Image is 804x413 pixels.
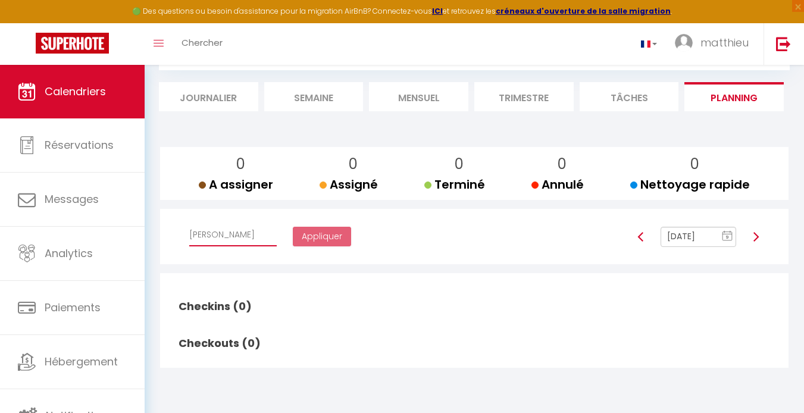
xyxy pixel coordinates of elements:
span: matthieu [700,35,749,50]
a: ICI [432,6,443,16]
a: Chercher [173,23,231,65]
img: arrow-right3.svg [751,232,761,242]
span: Terminé [424,176,485,193]
p: 0 [541,153,584,176]
span: A assigner [199,176,273,193]
span: Paiements [45,300,101,315]
h2: Checkouts (0) [176,325,264,362]
img: arrow-left3.svg [636,232,646,242]
span: Assigné [320,176,378,193]
img: Super Booking [36,33,109,54]
li: Mensuel [369,82,468,111]
span: Hébergement [45,354,118,369]
p: 0 [434,153,485,176]
span: Réservations [45,137,114,152]
p: 0 [208,153,273,176]
h2: Checkins (0) [176,288,264,325]
li: Semaine [264,82,364,111]
span: Annulé [531,176,584,193]
li: Planning [684,82,784,111]
button: Appliquer [293,227,351,247]
img: logout [776,36,791,51]
a: ... matthieu [666,23,764,65]
li: Tâches [580,82,679,111]
span: Nettoyage rapide [630,176,750,193]
span: Chercher [182,36,223,49]
p: 0 [640,153,750,176]
span: Messages [45,192,99,206]
li: Journalier [159,82,258,111]
text: 9 [726,234,729,240]
img: ... [675,34,693,52]
p: 0 [329,153,378,176]
span: Calendriers [45,84,106,99]
li: Trimestre [474,82,574,111]
input: Select Date [661,227,737,247]
a: créneaux d'ouverture de la salle migration [496,6,671,16]
span: Analytics [45,246,93,261]
button: Ouvrir le widget de chat LiveChat [10,5,45,40]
